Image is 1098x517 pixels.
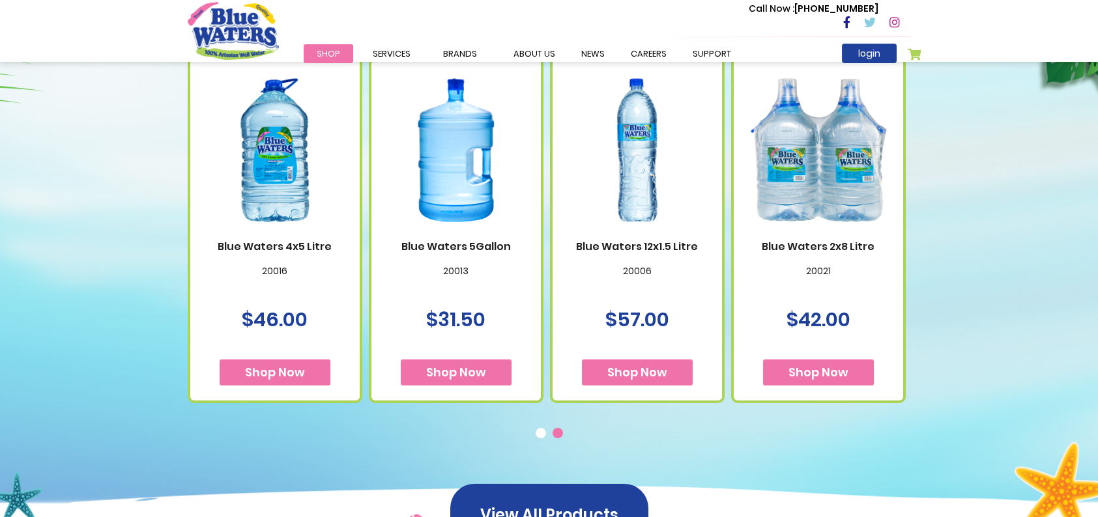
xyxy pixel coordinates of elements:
img: Blue Waters 5Gallon [384,61,528,240]
span: $57.00 [605,305,669,333]
img: Blue Waters 4x5 Litre [203,61,347,240]
span: $46.00 [242,305,308,333]
img: Blue Waters 2x8 Litre [747,61,890,240]
span: $42.00 [787,305,850,333]
a: careers [618,44,680,63]
a: News [568,44,618,63]
button: 2 of 2 [553,428,566,441]
a: Blue Waters 2x8 Litre [747,240,890,253]
a: about us [500,44,568,63]
button: Shop Now [220,359,330,385]
span: Shop Now [607,364,667,380]
span: Call Now : [749,2,794,15]
button: Shop Now [401,359,512,385]
button: 1 of 2 [536,428,549,441]
span: Shop Now [245,364,305,380]
button: Shop Now [582,359,693,385]
a: support [680,44,744,63]
span: Services [373,48,411,60]
p: [PHONE_NUMBER] [749,2,878,16]
a: Blue Waters 5Gallon [384,240,528,253]
a: Blue Waters 4x5 Litre [203,240,347,253]
span: $31.50 [426,305,485,333]
a: Blue Waters 12x1.5 Litre [566,240,709,253]
p: 20006 [566,266,709,293]
p: 20016 [203,266,347,293]
span: Brands [443,48,477,60]
span: Shop Now [788,364,848,380]
a: store logo [188,2,279,59]
a: login [842,44,897,63]
p: 20013 [384,266,528,293]
p: 20021 [747,266,890,293]
span: Shop Now [426,364,486,380]
button: Shop Now [763,359,874,385]
span: Shop [317,48,340,60]
img: Blue Waters 12x1.5 Litre [566,61,709,240]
